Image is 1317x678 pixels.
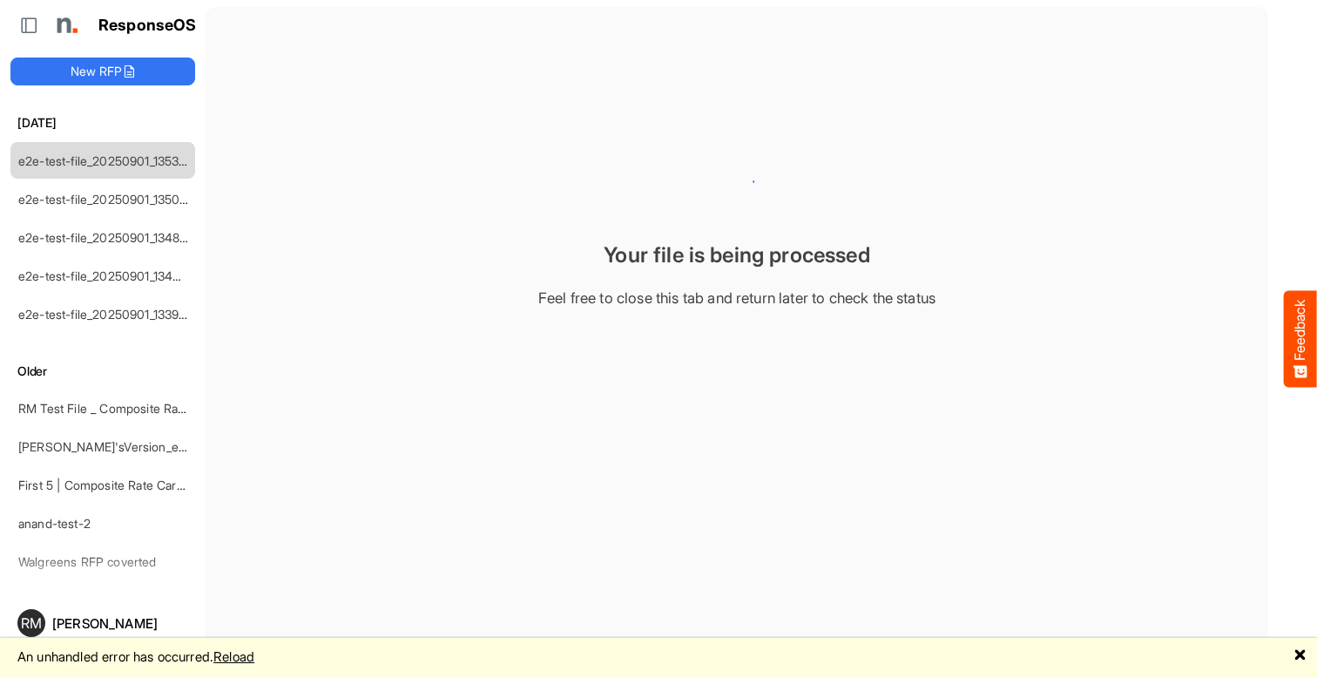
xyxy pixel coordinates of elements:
[1293,645,1307,667] a: 🗙
[18,307,193,322] a: e2e-test-file_20250901_133907
[18,439,345,454] a: [PERSON_NAME]'sVersion_e2e-test-file_20250604_111803
[18,401,328,416] a: RM Test File _ Composite Rate Card [DATE]-test-edited
[18,268,195,283] a: e2e-test-file_20250901_134038
[10,362,195,381] h6: Older
[219,286,1254,310] div: Feel free to close this tab and return later to check the status
[52,617,188,630] div: [PERSON_NAME]
[18,153,195,168] a: e2e-test-file_20250901_135300
[1284,291,1317,388] button: Feedback
[48,8,83,43] img: Northell
[18,192,196,207] a: e2e-test-file_20250901_135040
[10,113,195,132] h6: [DATE]
[98,17,197,35] h1: ResponseOS
[18,516,91,531] a: anand-test-2
[18,230,192,245] a: e2e-test-file_20250901_134816
[219,238,1254,273] div: Your file is being processed
[10,58,195,85] button: New RFP
[213,648,254,665] a: Reload
[21,616,42,630] span: RM
[18,478,226,492] a: First 5 | Composite Rate Card [DATE]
